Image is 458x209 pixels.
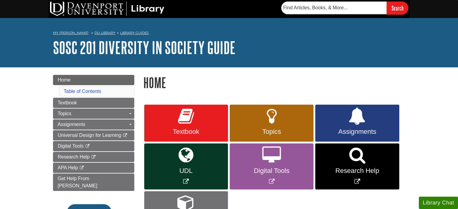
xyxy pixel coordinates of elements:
span: UDL [149,167,223,175]
i: This link opens in a new window [79,166,84,170]
i: This link opens in a new window [91,155,96,159]
span: Textbook [58,100,77,105]
span: Textbook [149,128,223,136]
span: Home [58,77,71,82]
span: Assignments [320,128,394,136]
a: Home [53,75,134,85]
input: Search [387,2,408,14]
input: Find Articles, Books, & More... [281,2,387,14]
h1: Home [143,75,405,90]
span: Topics [234,128,309,136]
nav: breadcrumb [53,29,405,38]
a: Topics [230,105,313,142]
a: Get Help From [PERSON_NAME] [53,174,134,191]
span: Topics [58,111,71,116]
a: Link opens in new window [144,143,228,189]
a: Textbook [144,105,228,142]
a: Link opens in new window [230,143,313,189]
img: DU Library [50,2,164,16]
a: Textbook [53,98,134,108]
a: DU Library [95,31,115,35]
a: APA Help [53,163,134,173]
a: Universal Design for Learning [53,130,134,140]
i: This link opens in a new window [123,134,128,137]
a: Assignments [53,119,134,130]
span: Research Help [320,167,394,175]
span: Digital Tools [58,143,84,149]
form: Searches DU Library's articles, books, and more [281,2,408,14]
i: This link opens in a new window [85,144,90,148]
a: Topics [53,109,134,119]
button: Library Chat [419,197,458,209]
a: Link opens in new window [315,143,399,189]
a: Assignments [315,105,399,142]
a: SOSC 201 Diversity in Society Guide [53,38,235,57]
span: Get Help From [PERSON_NAME] [58,176,98,188]
span: Digital Tools [234,167,309,175]
span: APA Help [58,165,78,170]
span: Assignments [58,122,86,127]
span: Universal Design for Learning [58,133,121,138]
a: Table of Contents [64,89,101,94]
a: Research Help [53,152,134,162]
a: Library Guides [120,31,149,35]
a: My [PERSON_NAME] [53,30,89,35]
span: Research Help [58,154,90,159]
a: Digital Tools [53,141,134,151]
